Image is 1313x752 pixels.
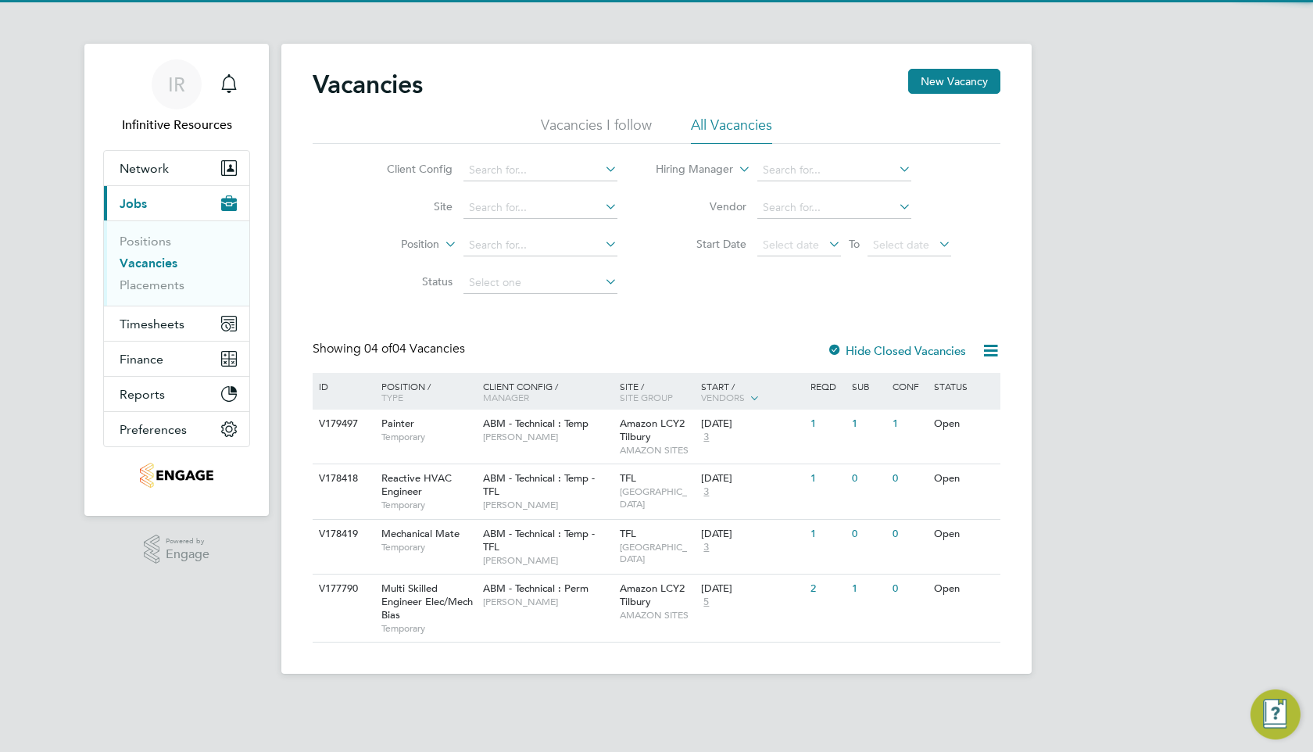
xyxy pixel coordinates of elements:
input: Search for... [757,159,911,181]
div: Showing [313,341,468,357]
input: Search for... [757,197,911,219]
div: Start / [697,373,807,412]
label: Vendor [656,199,746,213]
span: [PERSON_NAME] [483,596,612,608]
label: Site [363,199,453,213]
button: Network [104,151,249,185]
button: Jobs [104,186,249,220]
span: AMAZON SITES [620,444,694,457]
div: Open [930,410,998,439]
div: V178418 [315,464,370,493]
nav: Main navigation [84,44,269,516]
span: TFL [620,527,636,540]
span: TFL [620,471,636,485]
span: Site Group [620,391,673,403]
input: Select one [463,272,617,294]
div: ID [315,373,370,399]
label: Hiring Manager [643,162,733,177]
button: New Vacancy [908,69,1000,94]
div: 1 [848,575,889,603]
div: V179497 [315,410,370,439]
span: 04 of [364,341,392,356]
span: Temporary [381,499,475,511]
a: Placements [120,278,184,292]
span: ABM - Technical : Temp - TFL [483,527,595,553]
div: 0 [889,520,929,549]
div: 0 [889,464,929,493]
span: IR [168,74,185,95]
button: Finance [104,342,249,376]
span: Painter [381,417,414,430]
label: Status [363,274,453,288]
span: 04 Vacancies [364,341,465,356]
button: Preferences [104,412,249,446]
a: Powered byEngage [144,535,210,564]
div: 2 [807,575,847,603]
span: ABM - Technical : Perm [483,582,589,595]
span: Timesheets [120,317,184,331]
span: Vendors [701,391,745,403]
span: Select date [873,238,929,252]
span: To [844,234,864,254]
span: Network [120,161,169,176]
span: ABM - Technical : Temp - TFL [483,471,595,498]
span: Powered by [166,535,209,548]
div: V178419 [315,520,370,549]
span: 3 [701,541,711,554]
label: Position [349,237,439,252]
span: 3 [701,485,711,499]
span: Reactive HVAC Engineer [381,471,452,498]
span: Select date [763,238,819,252]
span: [GEOGRAPHIC_DATA] [620,541,694,565]
div: 1 [889,410,929,439]
div: [DATE] [701,472,803,485]
span: Type [381,391,403,403]
div: 1 [807,464,847,493]
div: Open [930,575,998,603]
span: Reports [120,387,165,402]
a: IRInfinitive Resources [103,59,250,134]
span: [PERSON_NAME] [483,499,612,511]
label: Client Config [363,162,453,176]
span: Jobs [120,196,147,211]
span: Temporary [381,431,475,443]
div: Client Config / [479,373,616,410]
span: Manager [483,391,529,403]
div: 1 [807,410,847,439]
div: [DATE] [701,528,803,541]
button: Timesheets [104,306,249,341]
a: Positions [120,234,171,249]
input: Search for... [463,235,617,256]
li: All Vacancies [691,116,772,144]
span: [PERSON_NAME] [483,554,612,567]
span: [PERSON_NAME] [483,431,612,443]
div: Open [930,520,998,549]
div: Sub [848,373,889,399]
a: Vacancies [120,256,177,270]
span: Multi Skilled Engineer Elec/Mech Bias [381,582,473,621]
div: Open [930,464,998,493]
div: 0 [889,575,929,603]
div: 0 [848,520,889,549]
div: Status [930,373,998,399]
li: Vacancies I follow [541,116,652,144]
span: Engage [166,548,209,561]
span: Mechanical Mate [381,527,460,540]
span: [GEOGRAPHIC_DATA] [620,485,694,510]
div: 0 [848,464,889,493]
input: Search for... [463,159,617,181]
input: Search for... [463,197,617,219]
div: 1 [807,520,847,549]
button: Engage Resource Center [1250,689,1300,739]
div: [DATE] [701,582,803,596]
div: [DATE] [701,417,803,431]
label: Hide Closed Vacancies [827,343,966,358]
div: 1 [848,410,889,439]
div: Site / [616,373,698,410]
span: Finance [120,352,163,367]
span: Infinitive Resources [103,116,250,134]
div: Jobs [104,220,249,306]
div: Position / [370,373,479,410]
span: Temporary [381,622,475,635]
span: Amazon LCY2 Tilbury [620,417,685,443]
